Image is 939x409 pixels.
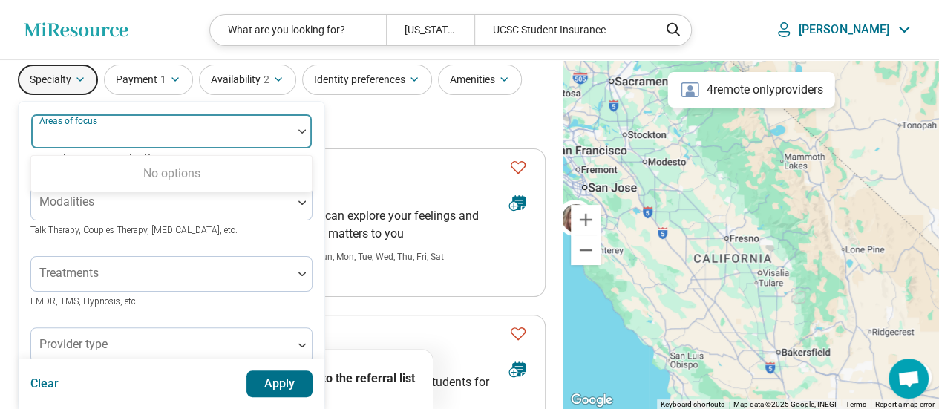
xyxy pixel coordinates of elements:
span: Anxiety, [MEDICAL_DATA], Self-Esteem, etc. [30,154,198,164]
div: UCSC Student Insurance [474,15,650,45]
button: Availability2 [199,65,296,95]
button: Favorite [503,152,533,183]
span: EMDR, TMS, Hypnosis, etc. [30,296,138,307]
button: Specialty [18,65,98,95]
span: Map data ©2025 Google, INEGI [733,400,837,408]
button: Zoom out [571,235,601,265]
label: Areas of focus [39,116,100,126]
div: No options [31,159,312,189]
div: 4 remote only providers [668,72,835,108]
span: 1 [160,72,166,88]
span: Talk Therapy, Couples Therapy, [MEDICAL_DATA], etc. [30,225,238,235]
div: What are you looking for? [210,15,386,45]
span: 2 [264,72,269,88]
div: Open chat [889,359,929,399]
button: Identity preferences [302,65,432,95]
label: Modalities [39,194,94,209]
label: Provider type [39,337,108,351]
p: [PERSON_NAME] [799,22,889,37]
span: Works Sun, Mon, Tue, Wed, Thu, Fri, Sat [292,250,444,264]
button: Zoom in [571,205,601,235]
button: Favorite [503,318,533,349]
a: Report a map error [875,400,935,408]
button: Payment1 [104,65,193,95]
button: Clear [30,370,59,397]
button: Apply [246,370,313,397]
button: Amenities [438,65,522,95]
label: Treatments [39,266,99,280]
div: [US_STATE] [386,15,474,45]
a: Terms (opens in new tab) [845,400,866,408]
